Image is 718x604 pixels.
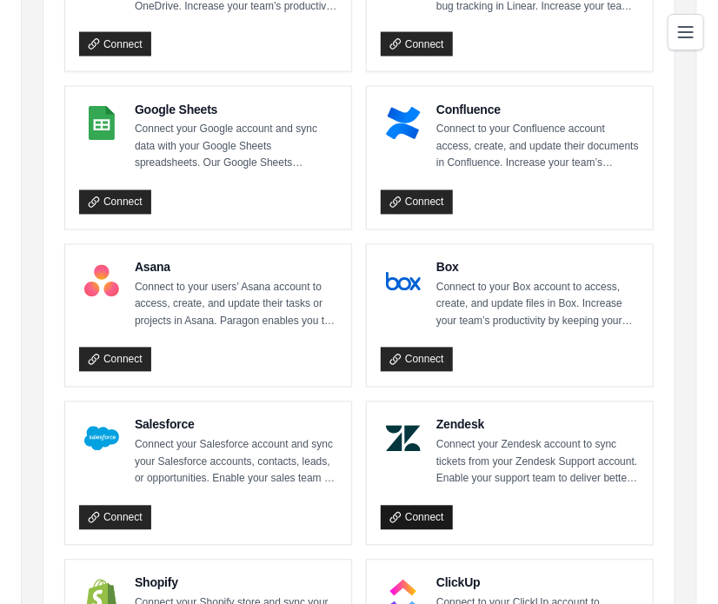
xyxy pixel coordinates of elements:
[135,122,337,173] p: Connect your Google account and sync data with your Google Sheets spreadsheets. Our Google Sheets...
[436,574,639,592] h4: ClickUp
[436,259,639,276] h4: Box
[84,106,119,141] img: Google Sheets Logo
[381,190,453,215] a: Connect
[135,574,337,592] h4: Shopify
[135,101,337,118] h4: Google Sheets
[436,122,639,173] p: Connect to your Confluence account access, create, and update their documents in Confluence. Incr...
[84,421,119,456] img: Salesforce Logo
[79,190,151,215] a: Connect
[135,437,337,488] p: Connect your Salesforce account and sync your Salesforce accounts, contacts, leads, or opportunit...
[436,101,639,118] h4: Confluence
[79,348,151,372] a: Connect
[386,264,421,299] img: Box Logo
[386,106,421,141] img: Confluence Logo
[381,32,453,56] a: Connect
[436,280,639,331] p: Connect to your Box account to access, create, and update files in Box. Increase your team’s prod...
[135,280,337,331] p: Connect to your users’ Asana account to access, create, and update their tasks or projects in Asa...
[436,437,639,488] p: Connect your Zendesk account to sync tickets from your Zendesk Support account. Enable your suppo...
[386,421,421,456] img: Zendesk Logo
[79,506,151,530] a: Connect
[135,416,337,434] h4: Salesforce
[84,264,119,299] img: Asana Logo
[79,32,151,56] a: Connect
[436,416,639,434] h4: Zendesk
[135,259,337,276] h4: Asana
[381,506,453,530] a: Connect
[668,14,704,50] button: Toggle navigation
[381,348,453,372] a: Connect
